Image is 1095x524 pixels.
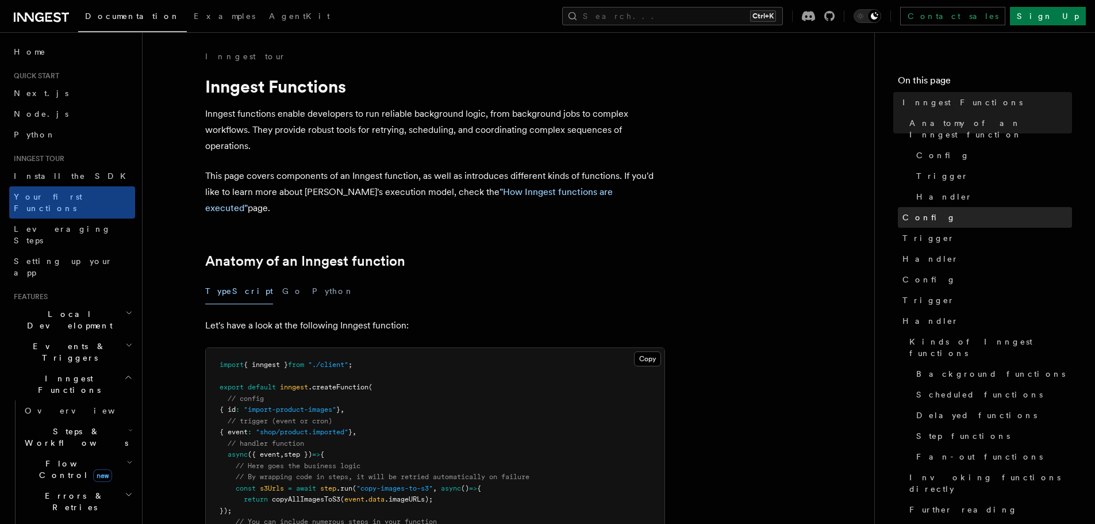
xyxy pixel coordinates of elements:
a: Sign Up [1010,7,1086,25]
p: This page covers components of an Inngest function, as well as introduces different kinds of func... [205,168,665,216]
a: Python [9,124,135,145]
a: Further reading [905,499,1072,520]
button: Flow Controlnew [20,453,135,485]
a: Trigger [898,228,1072,248]
a: Anatomy of an Inngest function [905,113,1072,145]
span: .run [336,484,352,492]
span: Node.js [14,109,68,118]
span: { id [220,406,236,414]
span: // config [228,395,264,403]
span: } [348,428,352,436]
a: Trigger [898,290,1072,311]
span: Handler [902,315,959,327]
span: Home [14,46,46,58]
span: ({ event [248,450,280,458]
span: , [340,406,344,414]
span: Errors & Retries [20,490,125,513]
span: , [280,450,284,458]
button: Search...Ctrl+K [562,7,783,25]
span: // By wrapping code in steps, it will be retried automatically on failure [236,473,529,481]
span: } [336,406,340,414]
span: { inngest } [244,361,288,369]
kbd: Ctrl+K [750,10,776,22]
span: Documentation [85,12,180,21]
span: data [368,495,385,503]
a: Documentation [78,3,187,32]
span: Step functions [916,430,1010,442]
span: "copy-images-to-s3" [356,484,433,492]
a: Examples [187,3,262,31]
h1: Inngest Functions [205,76,665,97]
span: { [477,484,481,492]
span: Your first Functions [14,192,82,213]
span: Config [902,212,956,223]
span: Invoking functions directly [909,472,1072,495]
a: Step functions [912,426,1072,446]
span: Features [9,292,48,301]
a: Config [912,145,1072,166]
span: Inngest Functions [9,373,124,396]
span: = [288,484,292,492]
span: Install the SDK [14,171,133,181]
a: Contact sales [900,7,1005,25]
a: Background functions [912,364,1072,384]
span: return [244,495,268,503]
span: Trigger [916,170,969,182]
button: Inngest Functions [9,368,135,400]
a: Handler [898,248,1072,269]
span: ( [352,484,356,492]
span: Kinds of Inngest functions [909,336,1072,359]
a: Invoking functions directly [905,467,1072,499]
a: Setting up your app [9,251,135,283]
a: Next.js [9,83,135,104]
span: Scheduled functions [916,389,1043,400]
h4: On this page [898,74,1072,92]
span: Anatomy of an Inngest function [909,117,1072,140]
span: "shop/product.imported" [256,428,348,436]
span: , [433,484,437,492]
span: Events & Triggers [9,341,125,364]
button: Go [282,278,303,304]
span: step [320,484,336,492]
a: Inngest tour [205,51,286,62]
span: Next.js [14,89,68,98]
span: Delayed functions [916,410,1037,421]
span: Flow Control [20,458,126,481]
span: AgentKit [269,12,330,21]
button: TypeScript [205,278,273,304]
a: Fan-out functions [912,446,1072,467]
a: Kinds of Inngest functions [905,331,1072,364]
button: Local Development [9,304,135,336]
a: Delayed functions [912,405,1072,426]
span: Trigger [902,294,955,306]
span: await [296,484,316,492]
a: Leveraging Steps [9,219,135,251]
a: Trigger [912,166,1072,186]
a: Scheduled functions [912,384,1072,405]
a: Anatomy of an Inngest function [205,253,405,269]
span: Leveraging Steps [14,224,111,245]
span: Further reading [909,504,1017,515]
span: Local Development [9,308,125,331]
span: const [236,484,256,492]
button: Toggle dark mode [854,9,881,23]
span: copyAllImagesToS3 [272,495,340,503]
a: Inngest Functions [898,92,1072,113]
span: Handler [902,253,959,265]
span: // Here goes the business logic [236,462,360,470]
span: ( [340,495,344,503]
span: async [441,484,461,492]
span: Trigger [902,232,955,244]
a: AgentKit [262,3,337,31]
a: Handler [912,186,1072,207]
span: new [93,469,112,482]
span: Steps & Workflows [20,426,128,449]
span: Background functions [916,368,1065,380]
span: Python [14,130,56,139]
span: => [312,450,320,458]
p: Let's have a look at the following Inngest function: [205,318,665,334]
span: Config [916,150,970,161]
span: import [220,361,244,369]
span: Overview [25,406,143,415]
button: Python [312,278,354,304]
